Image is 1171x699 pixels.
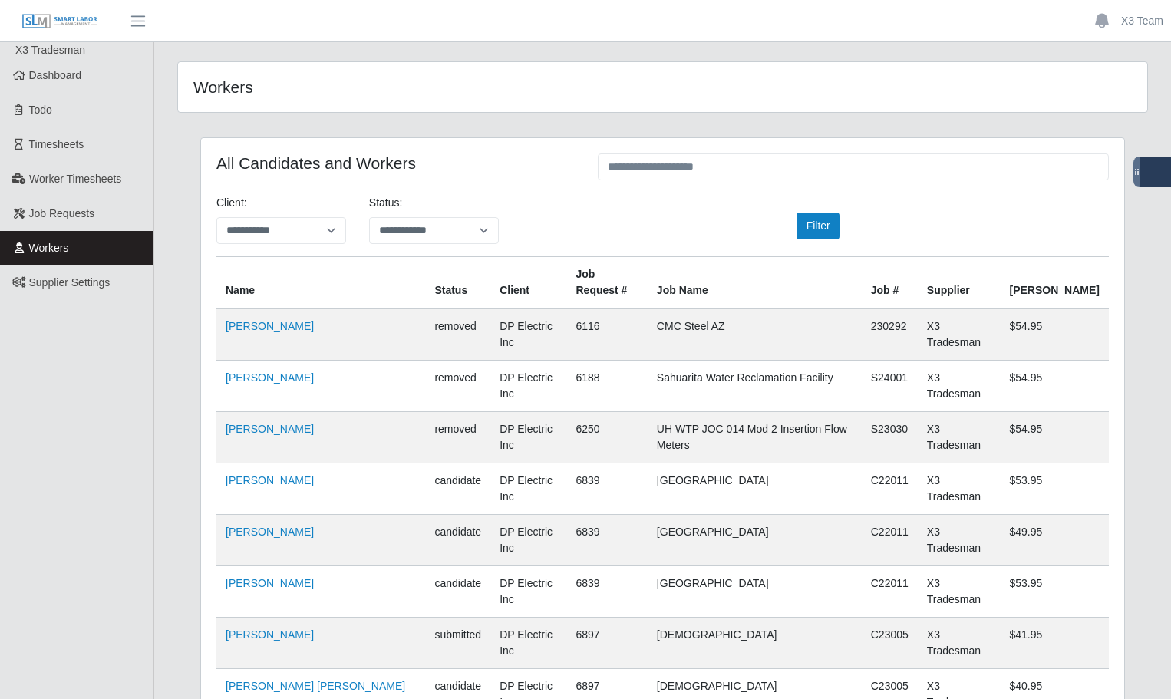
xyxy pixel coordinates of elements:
[648,257,862,309] th: Job Name
[648,412,862,463] td: UH WTP JOC 014 Mod 2 Insertion Flow Meters
[425,257,490,309] th: Status
[29,69,82,81] span: Dashboard
[490,412,566,463] td: DP Electric Inc
[425,412,490,463] td: removed
[425,618,490,669] td: submitted
[226,526,314,538] a: [PERSON_NAME]
[648,463,862,515] td: [GEOGRAPHIC_DATA]
[918,361,1001,412] td: X3 Tradesman
[490,308,566,361] td: DP Electric Inc
[226,320,314,332] a: [PERSON_NAME]
[862,257,918,309] th: Job #
[862,618,918,669] td: C23005
[918,257,1001,309] th: Supplier
[1001,566,1110,618] td: $53.95
[425,566,490,618] td: candidate
[567,412,648,463] td: 6250
[490,566,566,618] td: DP Electric Inc
[1001,515,1110,566] td: $49.95
[490,618,566,669] td: DP Electric Inc
[862,515,918,566] td: C22011
[29,242,69,254] span: Workers
[918,412,1001,463] td: X3 Tradesman
[1001,412,1110,463] td: $54.95
[862,308,918,361] td: 230292
[216,257,425,309] th: Name
[490,257,566,309] th: Client
[1001,618,1110,669] td: $41.95
[918,618,1001,669] td: X3 Tradesman
[862,361,918,412] td: S24001
[226,423,314,435] a: [PERSON_NAME]
[29,138,84,150] span: Timesheets
[425,361,490,412] td: removed
[797,213,840,239] button: Filter
[1001,463,1110,515] td: $53.95
[918,566,1001,618] td: X3 Tradesman
[226,371,314,384] a: [PERSON_NAME]
[369,195,403,211] label: Status:
[918,463,1001,515] td: X3 Tradesman
[29,173,121,185] span: Worker Timesheets
[216,153,575,173] h4: All Candidates and Workers
[567,257,648,309] th: Job Request #
[425,308,490,361] td: removed
[567,361,648,412] td: 6188
[1001,308,1110,361] td: $54.95
[1001,257,1110,309] th: [PERSON_NAME]
[567,463,648,515] td: 6839
[648,308,862,361] td: CMC Steel AZ
[226,680,405,692] a: [PERSON_NAME] [PERSON_NAME]
[226,577,314,589] a: [PERSON_NAME]
[226,628,314,641] a: [PERSON_NAME]
[490,515,566,566] td: DP Electric Inc
[1001,361,1110,412] td: $54.95
[862,463,918,515] td: C22011
[29,276,111,289] span: Supplier Settings
[567,515,648,566] td: 6839
[862,566,918,618] td: C22011
[29,104,52,116] span: Todo
[425,515,490,566] td: candidate
[567,566,648,618] td: 6839
[862,412,918,463] td: S23030
[1121,13,1163,29] a: X3 Team
[648,618,862,669] td: [DEMOGRAPHIC_DATA]
[490,463,566,515] td: DP Electric Inc
[425,463,490,515] td: candidate
[918,515,1001,566] td: X3 Tradesman
[216,195,247,211] label: Client:
[648,361,862,412] td: Sahuarita Water Reclamation Facility
[29,207,95,219] span: Job Requests
[567,618,648,669] td: 6897
[15,44,85,56] span: X3 Tradesman
[226,474,314,486] a: [PERSON_NAME]
[193,77,571,97] h4: Workers
[918,308,1001,361] td: X3 Tradesman
[648,566,862,618] td: [GEOGRAPHIC_DATA]
[21,13,98,30] img: SLM Logo
[567,308,648,361] td: 6116
[490,361,566,412] td: DP Electric Inc
[648,515,862,566] td: [GEOGRAPHIC_DATA]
